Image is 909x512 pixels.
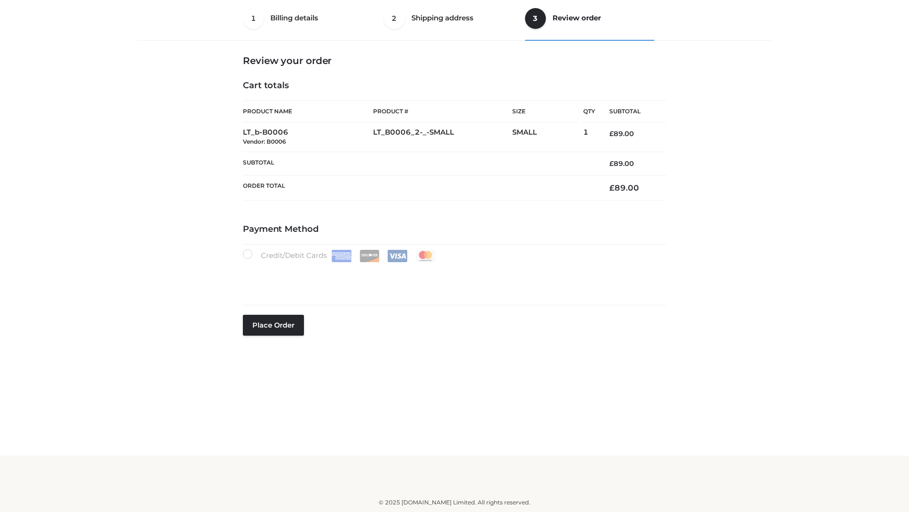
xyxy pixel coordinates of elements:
th: Subtotal [595,101,666,122]
button: Place order [243,315,304,336]
img: Amex [331,250,352,262]
td: LT_b-B0006 [243,122,373,152]
bdi: 89.00 [609,159,634,168]
h4: Cart totals [243,81,666,91]
h4: Payment Method [243,224,666,235]
td: SMALL [512,122,583,152]
th: Size [512,101,579,122]
th: Order Total [243,175,595,201]
span: £ [609,183,615,192]
img: Mastercard [415,250,436,262]
h3: Review your order [243,55,666,66]
img: Visa [387,250,408,262]
bdi: 89.00 [609,183,639,192]
span: £ [609,159,614,168]
th: Product # [373,101,512,122]
span: £ [609,129,614,138]
th: Subtotal [243,152,595,175]
th: Qty [583,101,595,122]
td: LT_B0006_2-_-SMALL [373,122,512,152]
div: © 2025 [DOMAIN_NAME] Limited. All rights reserved. [141,498,768,507]
td: 1 [583,122,595,152]
small: Vendor: B0006 [243,138,286,145]
img: Discover [359,250,380,262]
th: Product Name [243,101,373,122]
iframe: Secure payment input frame [241,260,664,295]
bdi: 89.00 [609,129,634,138]
label: Credit/Debit Cards [243,249,437,262]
